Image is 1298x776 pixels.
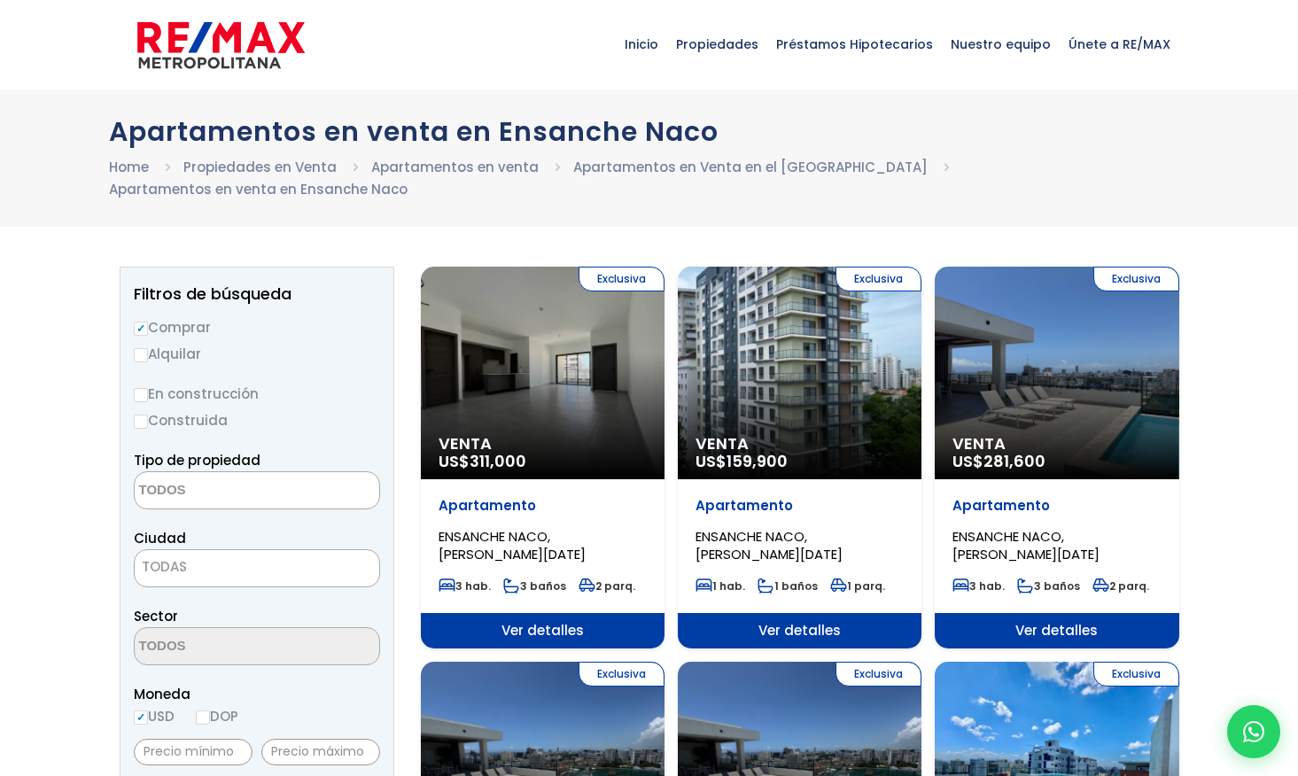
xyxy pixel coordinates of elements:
label: Construida [134,409,380,431]
a: Exclusiva Venta US$159,900 Apartamento ENSANCHE NACO, [PERSON_NAME][DATE] 1 hab. 1 baños 1 parq. ... [678,267,921,648]
span: TODAS [135,555,379,579]
span: Venta [952,435,1161,453]
input: Construida [134,415,148,429]
a: Exclusiva Venta US$311,000 Apartamento ENSANCHE NACO, [PERSON_NAME][DATE] 3 hab. 3 baños 2 parq. ... [421,267,665,648]
a: Home [109,158,149,176]
span: ENSANCHE NACO, [PERSON_NAME][DATE] [696,527,843,563]
p: Apartamento [696,497,904,515]
span: Exclusiva [1093,267,1179,291]
label: Alquilar [134,343,380,365]
a: Propiedades en Venta [183,158,337,176]
input: En construcción [134,388,148,402]
span: 159,900 [727,450,788,472]
span: 2 parq. [1092,578,1149,594]
span: ENSANCHE NACO, [PERSON_NAME][DATE] [952,527,1100,563]
span: 1 baños [758,578,818,594]
span: Moneda [134,683,380,705]
span: 281,600 [983,450,1045,472]
span: 1 parq. [830,578,885,594]
span: 3 baños [1017,578,1080,594]
span: Ver detalles [678,613,921,648]
span: Exclusiva [579,662,665,687]
img: remax-metropolitana-logo [137,19,305,72]
a: Exclusiva Venta US$281,600 Apartamento ENSANCHE NACO, [PERSON_NAME][DATE] 3 hab. 3 baños 2 parq. ... [935,267,1178,648]
p: Apartamento [952,497,1161,515]
textarea: Search [135,628,307,666]
span: Exclusiva [1093,662,1179,687]
span: 3 baños [503,578,566,594]
span: Propiedades [667,18,767,71]
a: Apartamentos en venta [371,158,539,176]
span: Exclusiva [579,267,665,291]
span: Exclusiva [836,662,921,687]
span: Únete a RE/MAX [1060,18,1179,71]
li: Apartamentos en venta en Ensanche Naco [109,178,408,200]
input: DOP [196,710,210,725]
span: Tipo de propiedad [134,451,260,469]
label: En construcción [134,383,380,405]
span: US$ [439,450,526,472]
span: Inicio [616,18,667,71]
input: Precio máximo [261,739,380,765]
p: Apartamento [439,497,647,515]
span: Exclusiva [836,267,921,291]
span: Ciudad [134,529,186,547]
span: 2 parq. [579,578,635,594]
span: Ver detalles [421,613,665,648]
label: Comprar [134,316,380,338]
span: Nuestro equipo [942,18,1060,71]
span: Venta [696,435,904,453]
span: ENSANCHE NACO, [PERSON_NAME][DATE] [439,527,586,563]
span: 3 hab. [439,578,491,594]
input: USD [134,710,148,725]
a: Apartamentos en Venta en el [GEOGRAPHIC_DATA] [573,158,928,176]
span: Préstamos Hipotecarios [767,18,942,71]
span: 1 hab. [696,578,745,594]
h2: Filtros de búsqueda [134,285,380,303]
span: Sector [134,607,178,625]
span: TODAS [142,557,187,576]
label: DOP [196,705,238,727]
input: Alquilar [134,348,148,362]
label: USD [134,705,175,727]
span: Ver detalles [935,613,1178,648]
input: Precio mínimo [134,739,253,765]
span: US$ [952,450,1045,472]
span: 311,000 [470,450,526,472]
h1: Apartamentos en venta en Ensanche Naco [109,116,1190,147]
span: US$ [696,450,788,472]
textarea: Search [135,472,307,510]
input: Comprar [134,322,148,336]
span: Venta [439,435,647,453]
span: TODAS [134,549,380,587]
span: 3 hab. [952,578,1005,594]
